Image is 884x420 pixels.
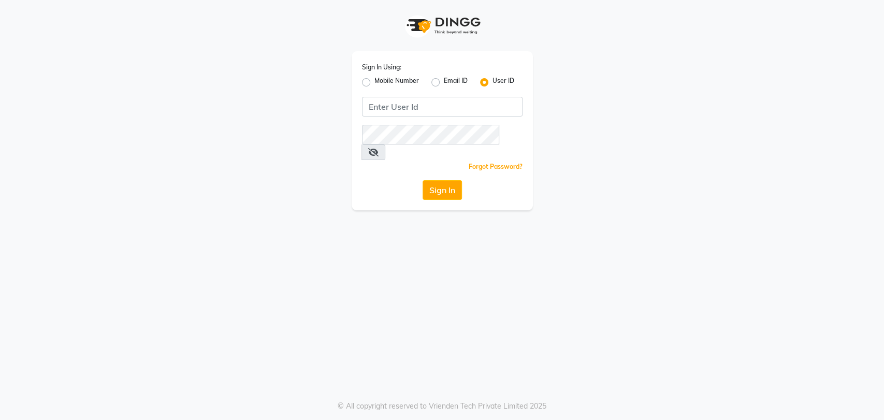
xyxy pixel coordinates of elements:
[362,97,523,117] input: Username
[374,76,419,89] label: Mobile Number
[423,180,462,200] button: Sign In
[362,125,499,144] input: Username
[401,10,484,41] img: logo1.svg
[492,76,514,89] label: User ID
[444,76,468,89] label: Email ID
[469,163,523,170] a: Forgot Password?
[362,63,401,72] label: Sign In Using:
